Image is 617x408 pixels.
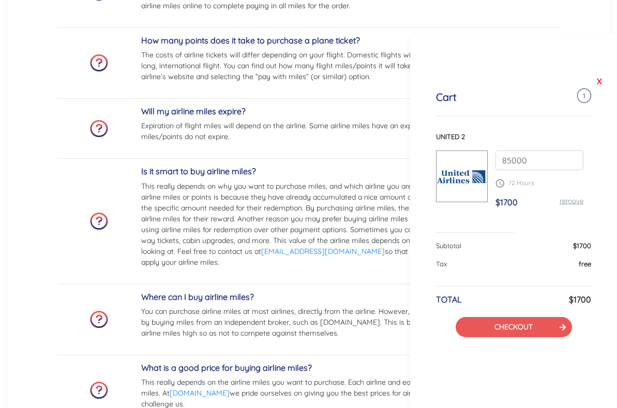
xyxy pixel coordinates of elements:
[90,382,108,399] img: faq-icon.png
[436,132,465,141] span: UNITED 2
[90,54,108,72] img: faq-icon.png
[494,322,533,331] a: CHECKOUT
[579,260,591,268] span: free
[456,317,572,337] button: CHECKOUT
[141,167,560,176] h5: Is it smart to buy airline miles?
[495,179,504,188] img: schedule.png
[495,197,518,207] span: $1700
[90,120,108,138] img: faq-icon.png
[141,292,560,302] h5: Where can I buy airline miles?
[141,363,560,373] h5: What is a good price for buying airline miles?
[560,197,583,205] a: remove
[436,260,447,268] span: Tax
[573,241,591,250] span: $1700
[141,181,560,268] p: This really depends on why you want to purchase miles, and which airline you are flying. The most...
[141,120,560,142] p: Expiration of flight miles will depend on the airline. Some airline miles have an expiration date...
[495,178,583,188] p: 72 Hours
[90,311,108,328] img: faq-icon.png
[141,306,560,339] p: You can purchase airline miles at most airlines, directly from the airline. However, you will mos...
[436,241,461,250] span: Subtotal
[577,88,591,103] span: 1
[141,36,560,46] h5: How many points does it take to purchase a plane ticket?
[261,247,385,256] a: [EMAIL_ADDRESS][DOMAIN_NAME]
[436,295,462,305] h6: TOTAL
[90,213,108,230] img: faq-icon.png
[569,295,591,305] h6: $1700
[594,73,605,89] a: X
[436,91,457,103] h5: Cart
[141,50,560,82] p: The costs of airline tickets will differ depending on your flight. Domestic flights will likely r...
[141,107,560,116] h5: Will my airline miles expire?
[437,165,487,188] img: UNITED.png
[170,388,230,398] a: [DOMAIN_NAME]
